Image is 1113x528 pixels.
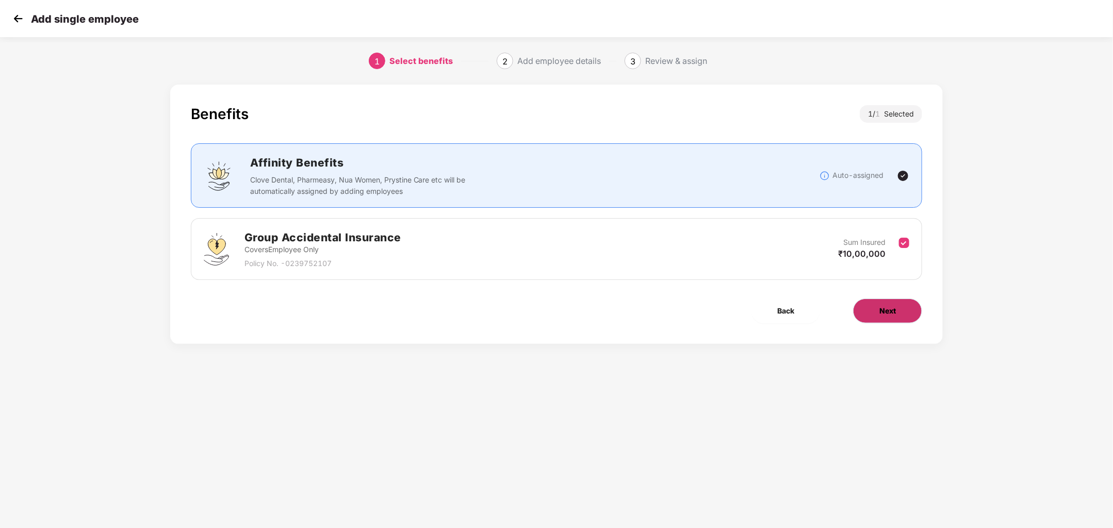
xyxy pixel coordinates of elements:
[244,244,401,255] p: Covers Employee Only
[645,53,707,69] div: Review & assign
[250,174,472,197] p: Clove Dental, Pharmeasy, Nua Women, Prystine Care etc will be automatically assigned by adding em...
[191,105,249,123] div: Benefits
[31,13,139,25] p: Add single employee
[843,237,886,248] p: Sum Insured
[374,56,380,67] span: 1
[897,170,909,182] img: svg+xml;base64,PHN2ZyBpZD0iVGljay0yNHgyNCIgeG1sbnM9Imh0dHA6Ly93d3cudzMub3JnLzIwMDAvc3ZnIiB3aWR0aD...
[838,249,886,259] span: ₹10,00,000
[244,258,401,269] p: Policy No. - 0239752107
[860,105,922,123] div: 1 / Selected
[502,56,508,67] span: 2
[777,305,794,317] span: Back
[879,305,896,317] span: Next
[250,154,620,171] h2: Affinity Benefits
[820,171,830,181] img: svg+xml;base64,PHN2ZyBpZD0iSW5mb18tXzMyeDMyIiBkYXRhLW5hbWU9IkluZm8gLSAzMngzMiIgeG1sbnM9Imh0dHA6Ly...
[10,11,26,26] img: svg+xml;base64,PHN2ZyB4bWxucz0iaHR0cDovL3d3dy53My5vcmcvMjAwMC9zdmciIHdpZHRoPSIzMCIgaGVpZ2h0PSIzMC...
[244,229,401,246] h2: Group Accidental Insurance
[204,233,229,266] img: svg+xml;base64,PHN2ZyB4bWxucz0iaHR0cDovL3d3dy53My5vcmcvMjAwMC9zdmciIHdpZHRoPSI0OS4zMjEiIGhlaWdodD...
[389,53,453,69] div: Select benefits
[751,299,820,323] button: Back
[630,56,635,67] span: 3
[517,53,601,69] div: Add employee details
[853,299,922,323] button: Next
[875,109,884,118] span: 1
[832,170,883,181] p: Auto-assigned
[204,160,235,191] img: svg+xml;base64,PHN2ZyBpZD0iQWZmaW5pdHlfQmVuZWZpdHMiIGRhdGEtbmFtZT0iQWZmaW5pdHkgQmVuZWZpdHMiIHhtbG...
